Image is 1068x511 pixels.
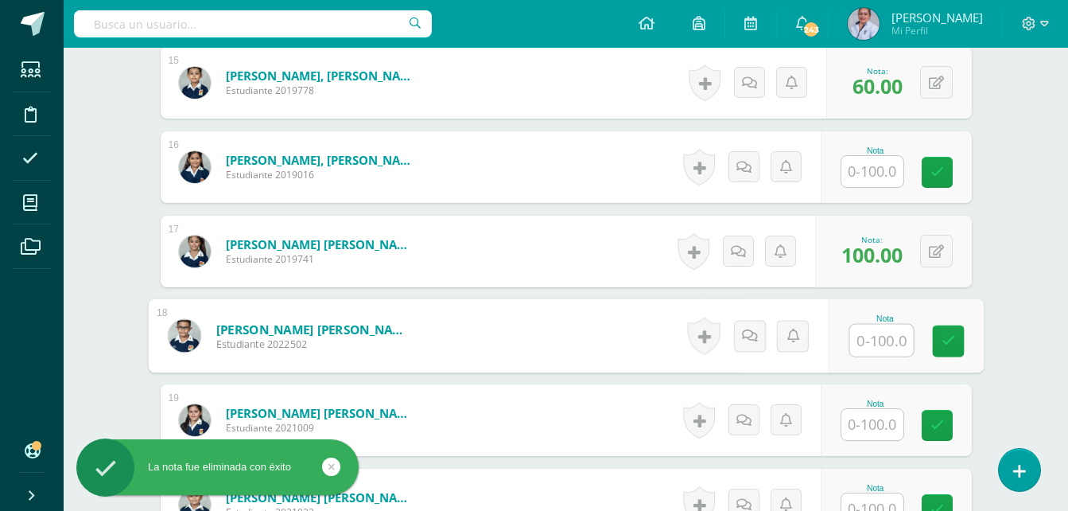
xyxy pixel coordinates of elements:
[226,68,417,84] a: [PERSON_NAME], [PERSON_NAME]
[179,151,211,183] img: e20fa4f28ce397328df90a861183fec6.png
[849,314,921,323] div: Nota
[179,236,211,267] img: 807c010bab452e67b1e6cc68f81edf84.png
[226,236,417,252] a: [PERSON_NAME] [PERSON_NAME]
[841,156,903,187] input: 0-100.0
[226,168,417,181] span: Estudiante 2019016
[841,146,911,155] div: Nota
[179,404,211,436] img: e734d4690def13d44f0fb13cfb30e016.png
[891,24,983,37] span: Mi Perfil
[802,21,820,38] span: 243
[216,337,412,352] span: Estudiante 2022502
[76,460,359,474] div: La nota fue eliminada con éxito
[841,234,903,245] div: Nota:
[852,72,903,99] span: 60.00
[226,84,417,97] span: Estudiante 2019778
[852,65,903,76] div: Nota:
[226,152,417,168] a: [PERSON_NAME], [PERSON_NAME]
[179,67,211,99] img: 7e8b7be5bca2d289df6af9a3d9172ea9.png
[226,421,417,435] span: Estudiante 2021009
[216,321,412,337] a: [PERSON_NAME] [PERSON_NAME]
[74,10,432,37] input: Busca un usuario...
[841,484,911,493] div: Nota
[226,252,417,266] span: Estudiante 2019741
[848,8,880,40] img: 8f41443e08d69c92b524c7876de51f91.png
[849,325,913,357] input: 0-100.0
[841,241,903,268] span: 100.00
[841,409,903,440] input: 0-100.0
[226,405,417,421] a: [PERSON_NAME] [PERSON_NAME]
[168,319,200,352] img: 224d904874436bbe5c654a5bb6277528.png
[841,400,911,408] div: Nota
[891,10,983,25] span: [PERSON_NAME]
